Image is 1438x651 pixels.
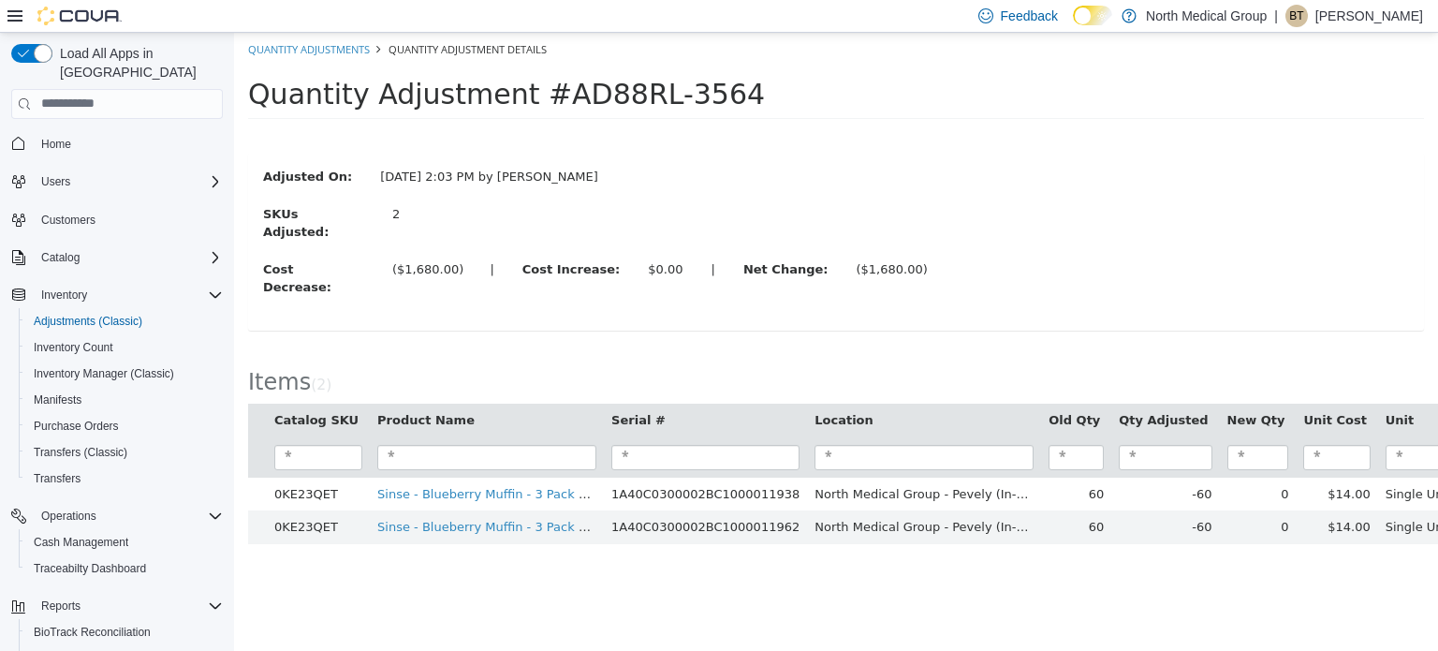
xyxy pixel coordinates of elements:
[34,595,223,617] span: Reports
[41,137,71,152] span: Home
[986,478,1063,511] td: 0
[885,378,977,397] button: Qty Adjusted
[814,378,870,397] button: Old Qty
[41,213,95,228] span: Customers
[40,378,128,397] button: Catalog SKU
[41,250,80,265] span: Catalog
[26,336,121,359] a: Inventory Count
[77,344,97,361] small: ( )
[41,599,81,614] span: Reports
[986,445,1063,479] td: 0
[19,619,230,645] button: BioTrack Reconciliation
[52,44,223,81] span: Load All Apps in [GEOGRAPHIC_DATA]
[34,170,223,193] span: Users
[34,284,223,306] span: Inventory
[15,172,144,209] label: SKUs Adjusted:
[26,415,223,437] span: Purchase Orders
[34,625,151,640] span: BioTrack Reconciliation
[19,466,230,492] button: Transfers
[993,378,1055,397] button: New Qty
[877,445,985,479] td: -60
[19,308,230,334] button: Adjustments (Classic)
[34,132,223,155] span: Home
[34,246,87,269] button: Catalog
[1001,7,1058,25] span: Feedback
[34,392,81,407] span: Manifests
[19,334,230,361] button: Inventory Count
[41,509,96,524] span: Operations
[19,361,230,387] button: Inventory Manager (Classic)
[414,228,448,246] div: $0.00
[33,478,136,511] td: 0KE23QET
[34,505,104,527] button: Operations
[807,478,877,511] td: 60
[26,621,223,644] span: BioTrack Reconciliation
[82,344,92,361] span: 2
[14,9,136,23] a: Quantity Adjustments
[4,130,230,157] button: Home
[19,387,230,413] button: Manifests
[19,529,230,555] button: Cash Management
[34,170,78,193] button: Users
[19,439,230,466] button: Transfers (Classic)
[34,366,174,381] span: Inventory Manager (Classic)
[370,478,573,511] td: 1A40C0300002BC1000011962
[154,9,313,23] span: Quantity Adjustment Details
[34,209,103,231] a: Customers
[15,135,132,154] label: Adjusted On:
[377,378,435,397] button: Serial #
[1274,5,1278,27] p: |
[34,471,81,486] span: Transfers
[143,454,435,468] a: Sinse - Blueberry Muffin - 3 Pack Pre-Rolls - 1.5g
[19,413,230,439] button: Purchase Orders
[1062,478,1143,511] td: $14.00
[15,228,144,264] label: Cost Decrease:
[4,503,230,529] button: Operations
[26,467,223,490] span: Transfers
[274,228,401,246] label: Cost Increase:
[34,535,128,550] span: Cash Management
[623,228,692,246] div: ($1,680.00)
[1069,378,1136,397] button: Unit Cost
[26,389,223,411] span: Manifests
[132,135,378,154] div: [DATE] 2:03 PM by [PERSON_NAME]
[4,244,230,271] button: Catalog
[33,445,136,479] td: 0KE23QET
[14,336,77,362] span: Items
[1152,378,1183,397] button: Unit
[4,169,230,195] button: Users
[26,531,136,554] a: Cash Management
[14,45,531,78] span: Quantity Adjustment #AD88RL-3564
[143,378,244,397] button: Product Name
[463,228,495,246] label: |
[34,595,88,617] button: Reports
[26,467,88,490] a: Transfers
[158,172,326,191] div: 2
[158,228,227,246] div: ($1,680.00)
[26,362,223,385] span: Inventory Manager (Classic)
[26,336,223,359] span: Inventory Count
[1285,5,1308,27] div: Brittani Tebeau
[1144,445,1225,479] td: Single Unit
[34,419,119,434] span: Purchase Orders
[1062,445,1143,479] td: $14.00
[34,505,223,527] span: Operations
[34,208,223,231] span: Customers
[37,7,122,25] img: Cova
[26,557,223,580] span: Traceabilty Dashboard
[370,445,573,479] td: 1A40C0300002BC1000011938
[34,246,223,269] span: Catalog
[41,174,70,189] span: Users
[26,389,89,411] a: Manifests
[1289,5,1303,27] span: BT
[26,310,223,333] span: Adjustments (Classic)
[1073,25,1074,26] span: Dark Mode
[26,310,150,333] a: Adjustments (Classic)
[1146,5,1267,27] p: North Medical Group
[807,445,877,479] td: 60
[26,621,158,644] a: BioTrack Reconciliation
[34,561,146,576] span: Traceabilty Dashboard
[41,288,87,303] span: Inventory
[26,557,154,580] a: Traceabilty Dashboard
[877,478,985,511] td: -60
